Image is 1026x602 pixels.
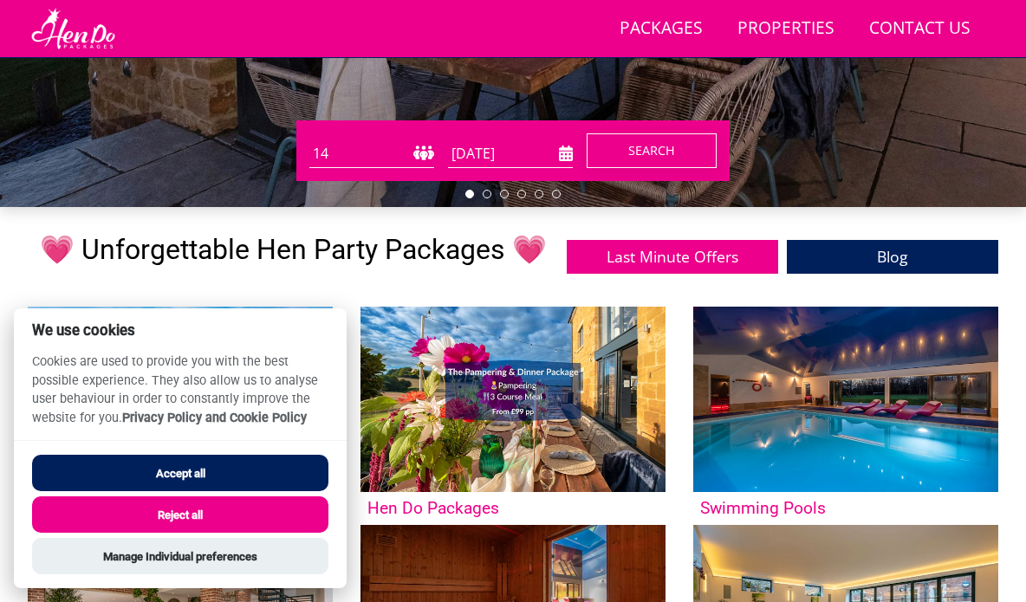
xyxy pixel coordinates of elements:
[862,10,977,49] a: Contact Us
[700,499,991,517] h3: Swimming Pools
[14,322,347,339] h2: We use cookies
[613,10,710,49] a: Packages
[360,307,666,492] img: 'Hen Do Packages' - Large Group Accommodation Holiday Ideas
[122,411,307,425] a: Privacy Policy and Cookie Policy
[567,240,778,274] a: Last Minute Offers
[32,538,328,574] button: Manage Individual preferences
[28,307,333,492] img: 'Hot Tubs' - Large Group Accommodation Holiday Ideas
[367,499,659,517] h3: Hen Do Packages
[787,240,998,274] a: Blog
[32,496,328,533] button: Reject all
[693,307,998,492] img: 'Swimming Pools' - Large Group Accommodation Holiday Ideas
[628,142,675,159] span: Search
[587,133,717,168] button: Search
[28,7,119,50] img: Hen Do Packages
[693,307,998,524] a: 'Swimming Pools' - Large Group Accommodation Holiday Ideas Swimming Pools
[448,139,573,168] input: Arrival Date
[14,353,347,440] p: Cookies are used to provide you with the best possible experience. They also allow us to analyse ...
[360,307,666,524] a: 'Hen Do Packages' - Large Group Accommodation Holiday Ideas Hen Do Packages
[40,235,547,265] h1: 💗 Unforgettable Hen Party Packages 💗
[32,455,328,491] button: Accept all
[731,10,841,49] a: Properties
[28,307,333,524] a: 'Hot Tubs' - Large Group Accommodation Holiday Ideas Hot Tubs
